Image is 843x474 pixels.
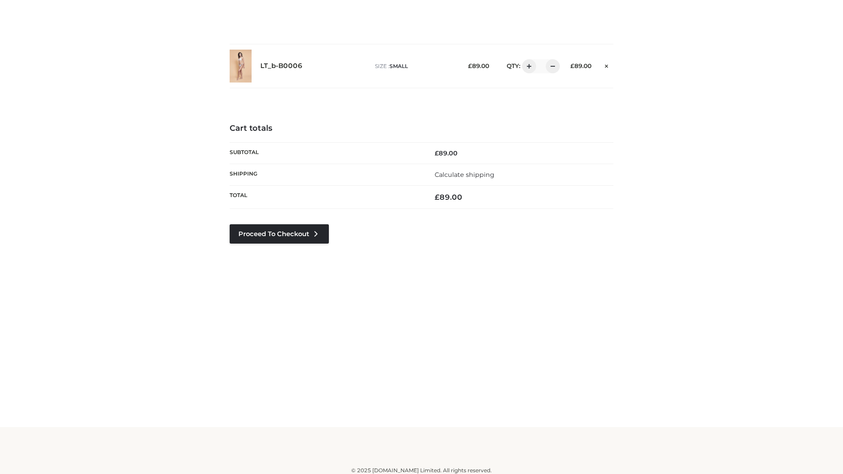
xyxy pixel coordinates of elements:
span: SMALL [389,63,408,69]
p: size : [375,62,454,70]
bdi: 89.00 [435,193,462,201]
bdi: 89.00 [570,62,591,69]
th: Total [230,186,421,209]
a: Calculate shipping [435,171,494,179]
span: £ [435,149,439,157]
a: Proceed to Checkout [230,224,329,244]
h4: Cart totals [230,124,613,133]
bdi: 89.00 [468,62,489,69]
span: £ [435,193,440,201]
span: £ [468,62,472,69]
a: LT_b-B0006 [260,62,303,70]
span: £ [570,62,574,69]
th: Subtotal [230,142,421,164]
a: Remove this item [600,59,613,71]
div: QTY: [498,59,557,73]
th: Shipping [230,164,421,185]
bdi: 89.00 [435,149,458,157]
